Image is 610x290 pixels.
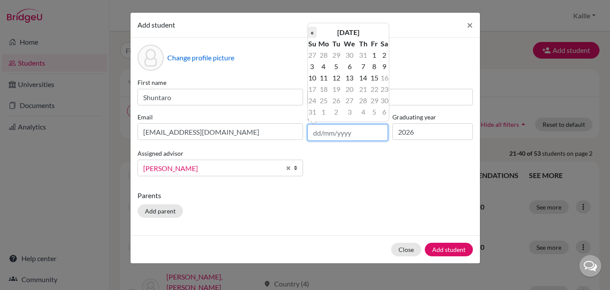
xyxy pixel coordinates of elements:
td: 29 [369,95,380,106]
td: 11 [317,72,331,84]
td: 3 [342,106,357,118]
td: 18 [317,84,331,95]
th: [DATE] [317,27,380,38]
td: 27 [342,95,357,106]
td: 14 [357,72,369,84]
td: 24 [308,95,317,106]
td: 1 [317,106,331,118]
td: 17 [308,84,317,95]
div: Profile picture [138,45,164,71]
td: 25 [317,95,331,106]
td: 22 [369,84,380,95]
td: 3 [308,61,317,72]
td: 29 [331,49,342,61]
td: 4 [357,106,369,118]
th: Mo [317,38,331,49]
td: 6 [342,61,357,72]
td: 31 [308,106,317,118]
label: Graduating year [392,112,473,122]
span: Help [20,6,38,14]
td: 2 [380,49,389,61]
label: First name [138,78,303,87]
th: Th [357,38,369,49]
td: 9 [380,61,389,72]
td: 28 [317,49,331,61]
td: 31 [357,49,369,61]
p: Parents [138,190,473,201]
td: 30 [342,49,357,61]
td: 13 [342,72,357,84]
td: 5 [331,61,342,72]
td: 15 [369,72,380,84]
span: × [467,18,473,31]
td: 28 [357,95,369,106]
td: 27 [308,49,317,61]
input: dd/mm/yyyy [307,124,388,141]
button: Close [460,13,480,37]
td: 20 [342,84,357,95]
td: 10 [308,72,317,84]
td: 30 [380,95,389,106]
label: Surname [307,78,473,87]
td: 16 [380,72,389,84]
label: Email [138,112,303,122]
label: Assigned advisor [138,149,183,158]
th: « [308,27,317,38]
td: 4 [317,61,331,72]
td: 5 [369,106,380,118]
td: 12 [331,72,342,84]
td: 26 [331,95,342,106]
td: 1 [369,49,380,61]
span: [PERSON_NAME] [143,163,281,174]
th: Su [308,38,317,49]
button: Add student [425,243,473,256]
button: Add parent [138,204,183,218]
button: Close [391,243,421,256]
th: Tu [331,38,342,49]
td: 23 [380,84,389,95]
td: 6 [380,106,389,118]
span: Add student [138,21,175,29]
th: Fr [369,38,380,49]
td: 2 [331,106,342,118]
td: 19 [331,84,342,95]
th: Sa [380,38,389,49]
th: We [342,38,357,49]
td: 8 [369,61,380,72]
td: 7 [357,61,369,72]
td: 21 [357,84,369,95]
